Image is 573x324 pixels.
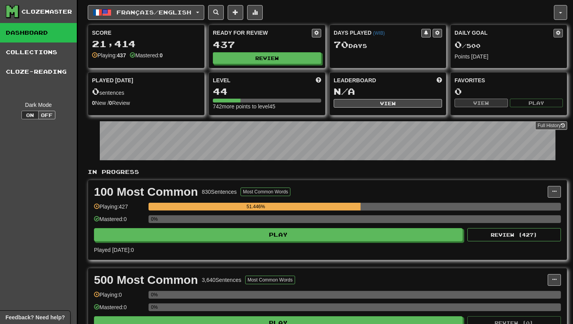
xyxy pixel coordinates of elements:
button: Most Common Words [245,276,295,284]
button: Review [213,52,321,64]
div: Ready for Review [213,29,312,37]
span: Français / English [117,9,191,16]
div: 51.446% [151,203,361,211]
button: Add sentence to collection [228,5,243,20]
span: Level [213,76,230,84]
strong: 0 [109,100,112,106]
div: 742 more points to level 45 [213,103,321,110]
button: On [21,111,39,119]
div: 437 [213,40,321,50]
span: Open feedback widget [5,313,65,321]
div: Day s [334,40,442,50]
div: 3,640 Sentences [202,276,241,284]
div: 44 [213,87,321,96]
button: More stats [247,5,263,20]
span: / 500 [455,42,481,49]
div: Mastered: [130,51,163,59]
div: Score [92,29,200,37]
div: Playing: 0 [94,291,145,304]
div: Favorites [455,76,563,84]
div: Mastered: 0 [94,215,145,228]
div: Playing: 427 [94,203,145,216]
strong: 437 [117,52,126,58]
div: 0 [455,87,563,96]
span: Leaderboard [334,76,376,84]
span: N/A [334,86,355,97]
span: 0 [92,86,99,97]
button: Most Common Words [241,188,290,196]
span: Score more points to level up [316,76,321,84]
button: Off [38,111,55,119]
div: 830 Sentences [202,188,237,196]
button: View [455,99,508,107]
span: 70 [334,39,348,50]
div: Days Played [334,29,421,37]
div: 21,414 [92,39,200,49]
div: Playing: [92,51,126,59]
button: Français/English [88,5,204,20]
span: This week in points, UTC [437,76,442,84]
div: Dark Mode [6,101,71,109]
button: Play [510,99,563,107]
p: In Progress [88,168,567,176]
div: 100 Most Common [94,186,198,198]
span: Played [DATE] [92,76,133,84]
div: Mastered: 0 [94,303,145,316]
div: Daily Goal [455,29,554,37]
div: Clozemaster [21,8,72,16]
strong: 0 [159,52,163,58]
div: sentences [92,87,200,97]
div: New / Review [92,99,200,107]
strong: 0 [92,100,95,106]
button: View [334,99,442,108]
span: Played [DATE]: 0 [94,247,134,253]
a: Full History [535,121,567,130]
button: Review (427) [467,228,561,241]
button: Play [94,228,463,241]
div: 500 Most Common [94,274,198,286]
button: Search sentences [208,5,224,20]
span: 0 [455,39,462,50]
div: Points [DATE] [455,53,563,60]
a: (WIB) [373,30,385,36]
